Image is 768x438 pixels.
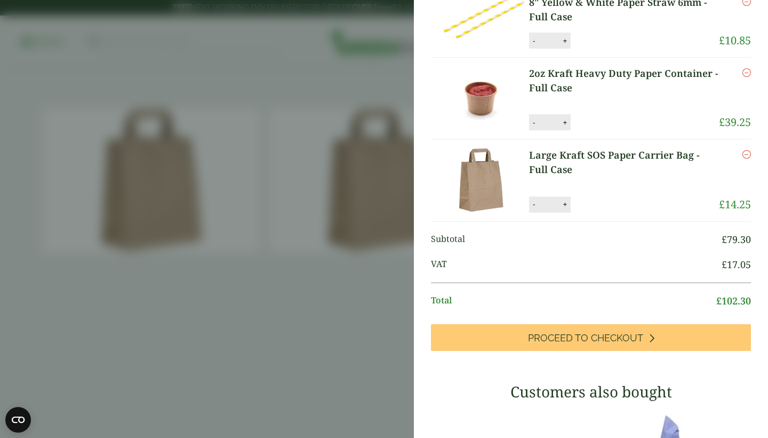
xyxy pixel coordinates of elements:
[431,294,716,308] span: Total
[719,115,725,129] span: £
[431,324,751,351] a: Proceed to Checkout
[559,118,570,127] button: +
[719,115,751,129] bdi: 39.25
[559,200,570,209] button: +
[529,148,719,177] a: Large Kraft SOS Paper Carrier Bag - Full Case
[716,294,751,307] bdi: 102.30
[722,233,727,246] span: £
[722,233,751,246] bdi: 79.30
[719,33,725,48] span: £
[719,197,725,212] span: £
[5,407,31,433] button: Open CMP widget
[719,33,751,48] bdi: 10.85
[722,258,727,271] span: £
[530,118,538,127] button: -
[528,332,643,344] span: Proceed to Checkout
[431,383,751,401] h3: Customers also bought
[716,294,722,307] span: £
[530,36,538,45] button: -
[559,36,570,45] button: +
[529,66,719,95] a: 2oz Kraft Heavy Duty Paper Container - Full Case
[719,197,751,212] bdi: 14.25
[431,257,722,272] span: VAT
[722,258,751,271] bdi: 17.05
[742,148,751,161] a: Remove this item
[431,232,722,247] span: Subtotal
[433,148,529,212] img: Large Kraft SOS Paper Carrier Bag-Full Case-0
[742,66,751,79] a: Remove this item
[530,200,538,209] button: -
